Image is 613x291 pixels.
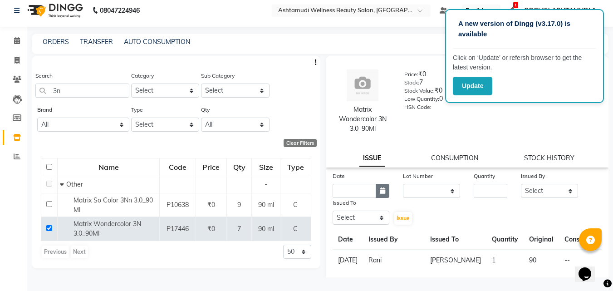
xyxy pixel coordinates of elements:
div: Name [58,159,159,175]
p: A new version of Dingg (v3.17.0) is available [458,19,591,39]
th: Date [333,229,363,250]
label: Brand [37,106,52,114]
span: Collapse Row [60,180,66,188]
div: Size [252,159,280,175]
td: -- [559,271,602,291]
div: Price [196,159,226,175]
label: Stock: [404,79,419,87]
span: P10638 [167,201,189,209]
label: Sub Category [201,72,235,80]
td: [PERSON_NAME] [425,250,486,271]
th: Issued By [363,229,425,250]
label: Lot Number [403,172,433,180]
div: 7 [404,78,495,90]
a: ISSUE [359,150,385,167]
th: Consumed [559,229,602,250]
label: Search [35,72,53,80]
a: TRANSFER [80,38,113,46]
input: Search by product name or code [35,84,129,98]
div: Qty [227,159,251,175]
td: 90 [524,250,559,271]
td: 2 [486,271,524,291]
span: Other [66,180,83,188]
label: Type [131,106,143,114]
th: Issued To [425,229,486,250]
span: Matrix So Color 3Nn 3.0_90 Ml [74,196,153,214]
div: ₹0 [404,69,495,82]
td: [PERSON_NAME] [425,271,486,291]
label: Quantity [474,172,495,180]
a: 1 [510,6,515,15]
td: -- [559,250,602,271]
label: Category [131,72,154,80]
a: CONSUMPTION [431,154,478,162]
div: Clear Filters [284,139,317,147]
span: P17446 [167,225,189,233]
span: C [293,201,298,209]
a: ORDERS [43,38,69,46]
td: 1 [486,250,524,271]
div: Type [281,159,310,175]
span: - [265,180,267,188]
a: AUTO CONSUMPTION [124,38,190,46]
label: Issued To [333,199,356,207]
div: ₹0 [404,86,495,99]
td: Rani [363,250,425,271]
img: avatar [347,69,378,101]
label: Price: [404,70,418,79]
div: Matrix Wondercolor 3N 3.0_90Ml [335,105,391,133]
th: Quantity [486,229,524,250]
a: STOCK HISTORY [524,154,574,162]
label: Date [333,172,345,180]
td: 180 [524,271,559,291]
button: Issue [394,212,412,225]
iframe: chat widget [575,255,604,282]
label: Stock Value: [404,87,435,95]
label: Issued By [521,172,545,180]
span: 9 [237,201,241,209]
label: Qty [201,106,210,114]
span: 1 [513,2,518,8]
span: Matrix Wondercolor 3N 3.0_90Ml [74,220,141,237]
p: Click on ‘Update’ or refersh browser to get the latest version. [453,53,596,72]
span: 90 ml [258,225,274,233]
span: 7 [237,225,241,233]
td: [DATE] [333,271,363,291]
button: Update [453,77,492,95]
td: [PERSON_NAME] [363,271,425,291]
span: ₹0 [207,201,215,209]
span: C [293,225,298,233]
span: COCHIN ASHTAMUDI 1 [524,6,596,15]
span: ₹0 [207,225,215,233]
span: 90 ml [258,201,274,209]
th: Original [524,229,559,250]
span: Issue [397,215,410,222]
div: 0 [404,94,495,107]
td: [DATE] [333,250,363,271]
div: Code [160,159,195,175]
label: Low Quantity: [404,95,439,103]
label: HSN Code: [404,103,432,111]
